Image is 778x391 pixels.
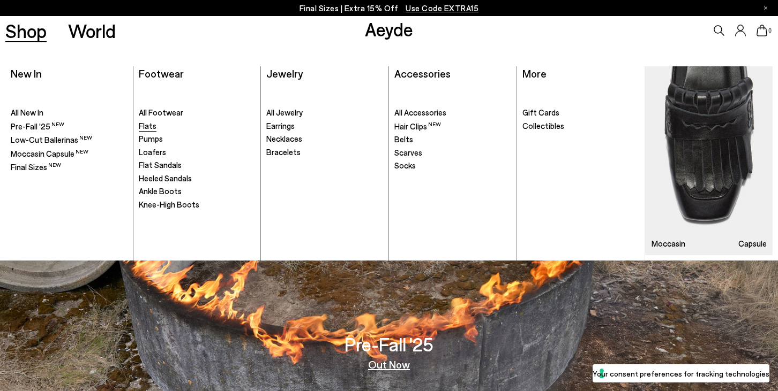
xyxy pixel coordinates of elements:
[300,2,479,15] p: Final Sizes | Extra 15% Off
[11,148,128,159] a: Moccasin Capsule
[394,134,413,144] span: Belts
[266,108,303,117] span: All Jewelry
[5,21,47,40] a: Shop
[652,240,685,248] h3: Moccasin
[139,121,256,132] a: Flats
[767,28,773,34] span: 0
[139,173,192,183] span: Heeled Sandals
[593,368,769,379] label: Your consent preferences for tracking technologies
[139,160,256,171] a: Flat Sandals
[139,200,256,210] a: Knee-High Boots
[139,200,199,209] span: Knee-High Boots
[394,160,416,170] span: Socks
[11,121,64,131] span: Pre-Fall '25
[394,67,451,80] a: Accessories
[266,67,303,80] a: Jewelry
[345,335,433,354] h3: Pre-Fall '25
[11,121,128,132] a: Pre-Fall '25
[11,149,88,158] span: Moccasin Capsule
[266,121,295,131] span: Earrings
[139,160,182,170] span: Flat Sandals
[139,173,256,184] a: Heeled Sandals
[139,121,156,131] span: Flats
[266,134,383,144] a: Necklaces
[522,67,547,80] a: More
[394,148,422,157] span: Scarves
[394,134,511,145] a: Belts
[368,359,410,370] a: Out Now
[68,21,116,40] a: World
[406,3,478,13] span: Navigate to /collections/ss25-final-sizes
[11,108,43,117] span: All New In
[394,121,511,132] a: Hair Clips
[266,147,383,158] a: Bracelets
[11,134,128,145] a: Low-Cut Ballerinas
[522,108,559,117] span: Gift Cards
[738,240,767,248] h3: Capsule
[11,162,61,172] span: Final Sizes
[593,364,769,382] button: Your consent preferences for tracking technologies
[394,160,511,171] a: Socks
[394,121,441,131] span: Hair Clips
[11,135,92,144] span: Low-Cut Ballerinas
[139,186,182,196] span: Ankle Boots
[11,108,128,118] a: All New In
[139,134,163,143] span: Pumps
[139,108,183,117] span: All Footwear
[365,18,413,40] a: Aeyde
[645,66,773,255] img: Mobile_e6eede4d-78b8-4bd1-ae2a-4197e375e133_900x.jpg
[645,66,773,255] a: Moccasin Capsule
[139,108,256,118] a: All Footwear
[266,108,383,118] a: All Jewelry
[139,134,256,144] a: Pumps
[757,25,767,36] a: 0
[139,186,256,197] a: Ankle Boots
[11,67,42,80] a: New In
[266,121,383,132] a: Earrings
[522,121,564,131] span: Collectibles
[394,108,446,117] span: All Accessories
[394,108,511,118] a: All Accessories
[394,148,511,158] a: Scarves
[266,134,302,143] span: Necklaces
[11,162,128,173] a: Final Sizes
[139,147,166,157] span: Loafers
[139,147,256,158] a: Loafers
[266,147,301,157] span: Bracelets
[522,121,640,132] a: Collectibles
[139,67,184,80] a: Footwear
[522,108,640,118] a: Gift Cards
